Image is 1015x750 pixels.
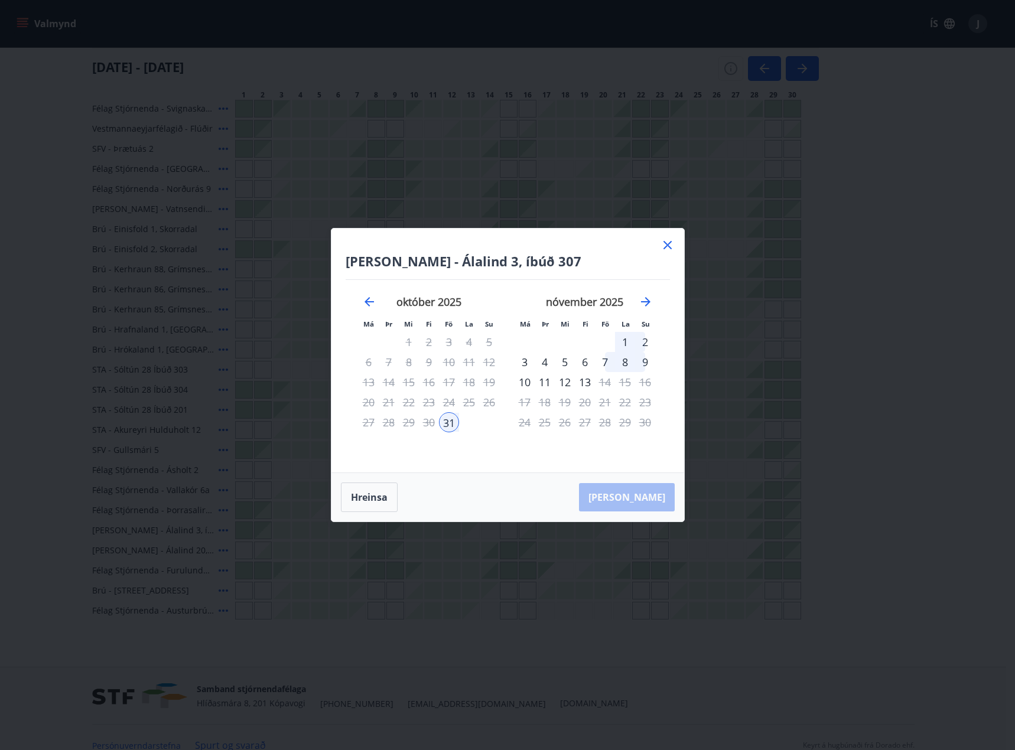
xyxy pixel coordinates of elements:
[615,352,635,372] td: Choose laugardagur, 8. nóvember 2025 as your check-out date. It’s available.
[546,295,623,309] strong: nóvember 2025
[341,482,398,512] button: Hreinsa
[575,412,595,432] td: Not available. fimmtudagur, 27. nóvember 2025
[595,392,615,412] td: Not available. föstudagur, 21. nóvember 2025
[535,372,555,392] td: Choose þriðjudagur, 11. nóvember 2025 as your check-out date. It’s available.
[575,372,595,392] td: Choose fimmtudagur, 13. nóvember 2025 as your check-out date. It’s available.
[439,412,459,432] div: 31
[515,372,535,392] td: Choose mánudagur, 10. nóvember 2025 as your check-out date. It’s available.
[439,392,459,412] div: Aðeins útritun í boði
[535,352,555,372] div: 4
[419,352,439,372] td: Not available. fimmtudagur, 9. október 2025
[635,352,655,372] div: 9
[379,412,399,432] td: Not available. þriðjudagur, 28. október 2025
[363,319,374,328] small: Má
[385,319,392,328] small: Þr
[615,332,635,352] td: Choose laugardagur, 1. nóvember 2025 as your check-out date. It’s available.
[515,352,535,372] td: Choose mánudagur, 3. nóvember 2025 as your check-out date. It’s available.
[595,412,615,432] td: Not available. föstudagur, 28. nóvember 2025
[615,412,635,432] td: Not available. laugardagur, 29. nóvember 2025
[359,392,379,412] td: Not available. mánudagur, 20. október 2025
[639,295,653,309] div: Move forward to switch to the next month.
[595,372,615,392] td: Not available. föstudagur, 14. nóvember 2025
[459,392,479,412] td: Not available. laugardagur, 25. október 2025
[396,295,461,309] strong: október 2025
[445,319,453,328] small: Fö
[575,392,595,412] td: Not available. fimmtudagur, 20. nóvember 2025
[399,352,419,372] td: Not available. miðvikudagur, 8. október 2025
[479,332,499,352] td: Not available. sunnudagur, 5. október 2025
[379,352,399,372] td: Not available. þriðjudagur, 7. október 2025
[555,412,575,432] td: Not available. miðvikudagur, 26. nóvember 2025
[615,372,635,392] td: Not available. laugardagur, 15. nóvember 2025
[555,392,575,412] td: Not available. miðvikudagur, 19. nóvember 2025
[601,319,609,328] small: Fö
[439,412,459,432] td: Selected as start date. föstudagur, 31. október 2025
[555,352,575,372] div: 5
[535,372,555,392] div: 11
[520,319,531,328] small: Má
[399,412,419,432] td: Not available. miðvikudagur, 29. október 2025
[362,295,376,309] div: Move backward to switch to the previous month.
[379,392,399,412] td: Not available. þriðjudagur, 21. október 2025
[555,372,575,392] div: 12
[542,319,549,328] small: Þr
[419,332,439,352] td: Not available. fimmtudagur, 2. október 2025
[515,412,535,432] td: Not available. mánudagur, 24. nóvember 2025
[635,412,655,432] td: Not available. sunnudagur, 30. nóvember 2025
[359,412,379,432] td: Not available. mánudagur, 27. október 2025
[615,352,635,372] div: 8
[595,352,615,372] td: Choose föstudagur, 7. nóvember 2025 as your check-out date. It’s available.
[635,332,655,352] td: Choose sunnudagur, 2. nóvember 2025 as your check-out date. It’s available.
[515,372,535,392] div: 10
[465,319,473,328] small: La
[479,352,499,372] td: Not available. sunnudagur, 12. október 2025
[635,352,655,372] td: Choose sunnudagur, 9. nóvember 2025 as your check-out date. It’s available.
[399,372,419,392] td: Not available. miðvikudagur, 15. október 2025
[635,392,655,412] td: Not available. sunnudagur, 23. nóvember 2025
[479,392,499,412] td: Not available. sunnudagur, 26. október 2025
[359,372,379,392] td: Not available. mánudagur, 13. október 2025
[485,319,493,328] small: Su
[399,332,419,352] td: Not available. miðvikudagur, 1. október 2025
[622,319,630,328] small: La
[479,372,499,392] td: Not available. sunnudagur, 19. október 2025
[575,372,595,392] div: Aðeins útritun í boði
[515,352,535,372] div: 3
[379,372,399,392] td: Not available. þriðjudagur, 14. október 2025
[459,372,479,392] td: Not available. laugardagur, 18. október 2025
[439,352,459,372] td: Not available. föstudagur, 10. október 2025
[535,352,555,372] td: Choose þriðjudagur, 4. nóvember 2025 as your check-out date. It’s available.
[419,392,439,412] td: Not available. fimmtudagur, 23. október 2025
[404,319,413,328] small: Mi
[561,319,570,328] small: Mi
[535,412,555,432] td: Not available. þriðjudagur, 25. nóvember 2025
[419,372,439,392] td: Not available. fimmtudagur, 16. október 2025
[583,319,588,328] small: Fi
[399,392,419,412] td: Not available. miðvikudagur, 22. október 2025
[359,352,379,372] td: Not available. mánudagur, 6. október 2025
[399,332,419,352] div: Aðeins útritun í boði
[439,372,459,392] td: Not available. föstudagur, 17. október 2025
[635,372,655,392] td: Not available. sunnudagur, 16. nóvember 2025
[439,372,459,392] div: Aðeins útritun í boði
[515,392,535,412] td: Not available. mánudagur, 17. nóvember 2025
[459,332,479,352] td: Not available. laugardagur, 4. október 2025
[439,392,459,412] td: Not available. föstudagur, 24. október 2025
[615,392,635,412] td: Not available. laugardagur, 22. nóvember 2025
[555,352,575,372] td: Choose miðvikudagur, 5. nóvember 2025 as your check-out date. It’s available.
[439,332,459,352] td: Not available. föstudagur, 3. október 2025
[575,352,595,372] div: 6
[346,280,670,458] div: Calendar
[575,352,595,372] td: Choose fimmtudagur, 6. nóvember 2025 as your check-out date. It’s available.
[595,352,615,372] div: 7
[642,319,650,328] small: Su
[439,332,459,352] div: Aðeins útritun í boði
[635,332,655,352] div: 2
[459,352,479,372] td: Not available. laugardagur, 11. október 2025
[419,412,439,432] td: Not available. fimmtudagur, 30. október 2025
[555,372,575,392] td: Choose miðvikudagur, 12. nóvember 2025 as your check-out date. It’s available.
[346,252,670,270] h4: [PERSON_NAME] - Álalind 3, íbúð 307
[426,319,432,328] small: Fi
[535,392,555,412] td: Not available. þriðjudagur, 18. nóvember 2025
[575,392,595,412] div: Aðeins útritun í boði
